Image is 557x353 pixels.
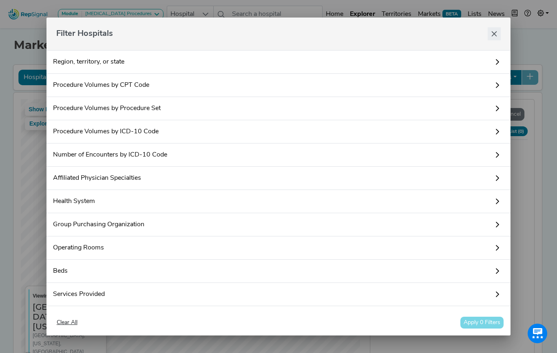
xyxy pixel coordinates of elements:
button: Clear All [53,316,81,329]
a: Region, territory, or state [46,50,511,74]
a: Beds [46,260,511,283]
a: Health System [46,190,511,213]
a: Procedure Volumes by ICD-10 Code [46,120,511,143]
a: Operating Rooms [46,236,511,260]
span: Filter Hospitals [56,28,113,40]
a: Group Purchasing Organization [46,213,511,236]
button: Close [488,27,501,40]
a: Services Provided [46,283,511,306]
a: Affiliated Physician Specialties [46,167,511,190]
a: Procedure Volumes by Procedure Set [46,97,511,120]
a: Procedure Volumes by CPT Code [46,74,511,97]
a: Number of Encounters by ICD-10 Code [46,143,511,167]
a: Accreditations & Societal Memberships [46,306,511,329]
